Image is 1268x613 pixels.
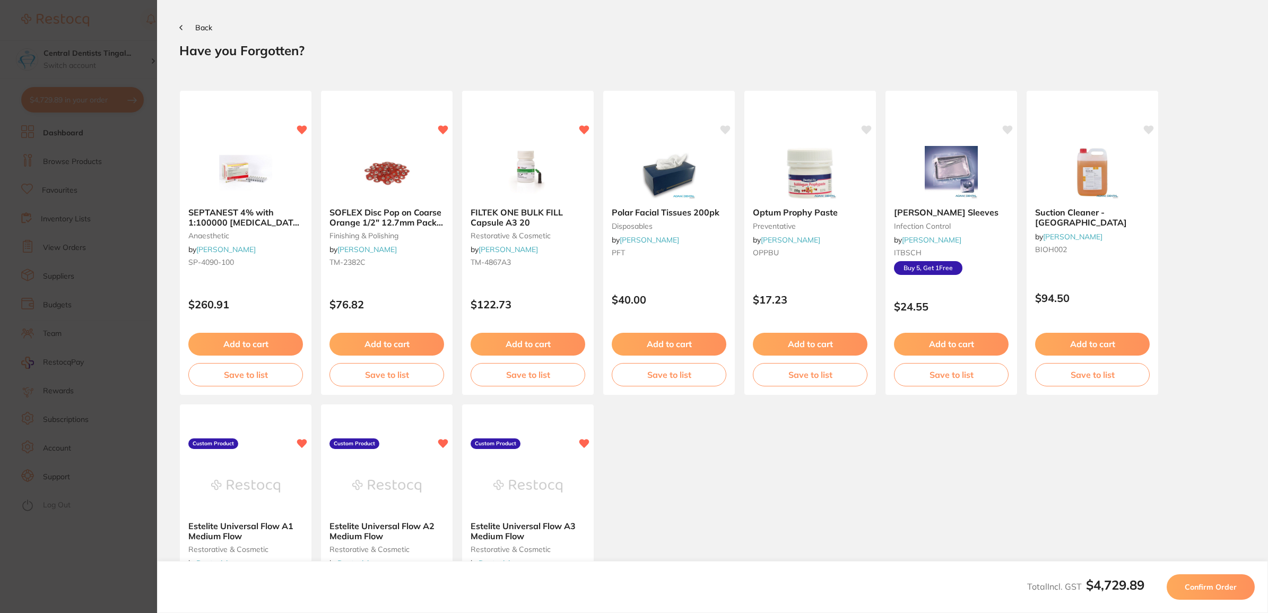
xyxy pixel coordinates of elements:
[1185,582,1237,592] span: Confirm Order
[612,333,726,355] button: Add to cart
[894,300,1009,313] p: $24.55
[894,248,1009,257] small: ITBSCH
[196,245,256,254] a: [PERSON_NAME]
[1086,577,1144,593] b: $4,729.89
[329,208,444,227] b: SOFLEX Disc Pop on Coarse Orange 1/2" 12.7mm Pack of 85
[493,460,562,513] img: Estelite Universal Flow A3 Medium Flow
[188,438,238,449] label: Custom Product
[1035,232,1102,241] span: by
[329,521,444,541] b: Estelite Universal Flow A2 Medium Flow
[188,231,303,240] small: anaesthetic
[211,460,280,513] img: Estelite Universal Flow A1 Medium Flow
[776,146,845,199] img: Optum Prophy Paste
[761,235,820,245] a: [PERSON_NAME]
[329,363,444,386] button: Save to list
[337,558,377,568] a: Dentavision
[612,222,726,230] small: disposables
[894,363,1009,386] button: Save to list
[753,235,820,245] span: by
[1027,581,1144,592] span: Total Incl. GST
[188,258,303,266] small: SP-4090-100
[493,146,562,199] img: FILTEK ONE BULK FILL Capsule A3 20
[471,298,585,310] p: $122.73
[188,298,303,310] p: $260.91
[329,245,397,254] span: by
[188,521,303,541] b: Estelite Universal Flow A1 Medium Flow
[188,245,256,254] span: by
[188,333,303,355] button: Add to cart
[329,298,444,310] p: $76.82
[471,258,585,266] small: TM-4867A3
[894,208,1009,217] b: Tray Barrier Sleeves
[917,146,986,199] img: Tray Barrier Sleeves
[329,258,444,266] small: TM-2382C
[188,558,236,568] span: by
[620,235,679,245] a: [PERSON_NAME]
[329,333,444,355] button: Add to cart
[352,460,421,513] img: Estelite Universal Flow A2 Medium Flow
[1035,363,1150,386] button: Save to list
[1167,574,1255,600] button: Confirm Order
[471,208,585,227] b: FILTEK ONE BULK FILL Capsule A3 20
[635,146,704,199] img: Polar Facial Tissues 200pk
[211,146,280,199] img: SEPTANEST 4% with 1:100000 adrenalin 2.2ml 2xBox 50 GOLD
[612,235,679,245] span: by
[894,222,1009,230] small: infection control
[1035,333,1150,355] button: Add to cart
[471,438,520,449] label: Custom Product
[196,558,236,568] a: Dentavision
[329,545,444,554] small: restorative & cosmetic
[188,363,303,386] button: Save to list
[753,208,867,217] b: Optum Prophy Paste
[1043,232,1102,241] a: [PERSON_NAME]
[612,293,726,306] p: $40.00
[894,235,961,245] span: by
[1035,292,1150,304] p: $94.50
[753,363,867,386] button: Save to list
[188,208,303,227] b: SEPTANEST 4% with 1:100000 adrenalin 2.2ml 2xBox 50 GOLD
[471,231,585,240] small: restorative & cosmetic
[471,363,585,386] button: Save to list
[894,261,962,275] span: Buy 5, Get 1 Free
[195,23,212,32] span: Back
[612,363,726,386] button: Save to list
[188,545,303,554] small: restorative & cosmetic
[471,558,518,568] span: by
[753,333,867,355] button: Add to cart
[902,235,961,245] a: [PERSON_NAME]
[471,245,538,254] span: by
[329,231,444,240] small: finishing & polishing
[1058,146,1127,199] img: Suction Cleaner - Bevisto
[612,248,726,257] small: PFT
[179,23,212,32] button: Back
[471,545,585,554] small: restorative & cosmetic
[179,42,1246,58] h2: Have you Forgotten?
[894,333,1009,355] button: Add to cart
[329,558,377,568] span: by
[753,248,867,257] small: OPPBU
[1035,245,1150,254] small: BIOH002
[753,222,867,230] small: preventative
[1035,208,1150,227] b: Suction Cleaner - Bevisto
[612,208,726,217] b: Polar Facial Tissues 200pk
[329,438,379,449] label: Custom Product
[471,333,585,355] button: Add to cart
[352,146,421,199] img: SOFLEX Disc Pop on Coarse Orange 1/2" 12.7mm Pack of 85
[479,245,538,254] a: [PERSON_NAME]
[471,521,585,541] b: Estelite Universal Flow A3 Medium Flow
[479,558,518,568] a: Dentavision
[753,293,867,306] p: $17.23
[337,245,397,254] a: [PERSON_NAME]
